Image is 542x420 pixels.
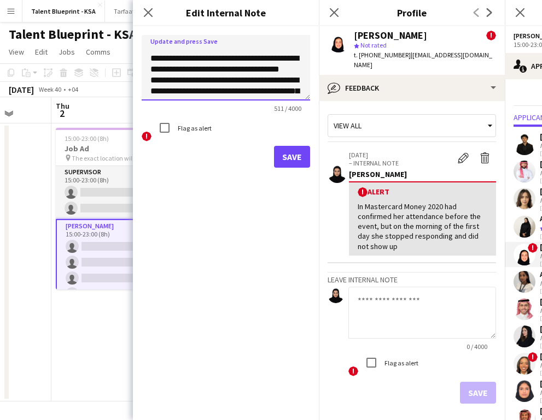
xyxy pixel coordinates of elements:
[354,51,492,69] span: | [EMAIL_ADDRESS][DOMAIN_NAME]
[328,275,496,285] h3: Leave internal note
[65,134,109,143] span: 15:00-23:00 (8h)
[382,359,418,367] label: Flag as alert
[334,121,362,131] span: View all
[56,101,69,111] span: Thu
[349,169,496,179] div: [PERSON_NAME]
[458,342,496,351] span: 0 / 4000
[105,1,156,22] button: Tarfaat KSA
[265,104,310,113] span: 511 / 4000
[81,45,115,59] a: Comms
[354,31,427,40] div: [PERSON_NAME]
[4,45,28,59] a: View
[68,85,78,93] div: +04
[319,5,505,20] h3: Profile
[56,166,178,219] app-card-role: Supervisor11A0/215:00-23:00 (8h)
[56,144,178,153] h3: Job Ad
[133,5,319,20] h3: Edit Internal Note
[22,1,105,22] button: Talent Blueprint - KSA
[9,47,24,57] span: View
[349,159,452,167] p: – INTERNAL NOTE
[54,107,69,120] span: 2
[9,84,34,95] div: [DATE]
[528,243,538,253] span: !
[349,151,452,159] p: [DATE]
[486,31,496,40] span: !
[142,132,151,141] span: !
[35,47,48,57] span: Edit
[31,45,52,59] a: Edit
[9,26,137,43] h1: Talent Blueprint - KSA
[59,47,75,57] span: Jobs
[56,128,178,289] app-job-card: 15:00-23:00 (8h)0/16Job Ad The exact location will be shared later2 RolesSupervisor11A0/215:00-23...
[354,51,411,59] span: t. [PHONE_NUMBER]
[54,45,79,59] a: Jobs
[36,85,63,93] span: Week 40
[360,41,387,49] span: Not rated
[319,75,505,101] div: Feedback
[86,47,110,57] span: Comms
[358,202,487,251] div: In Mastercard Money 2020 had confirmed her attendance before the event, but on the morning of the...
[274,146,310,168] button: Save
[528,352,538,362] span: !
[176,124,212,132] label: Flag as alert
[72,154,151,162] span: The exact location will be shared later
[358,187,368,197] span: !
[348,366,358,376] span: !
[358,187,487,197] div: Alert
